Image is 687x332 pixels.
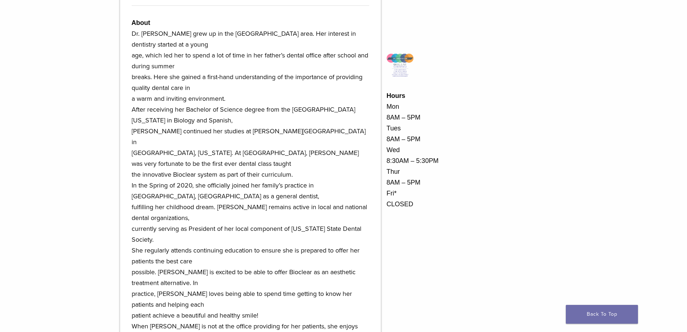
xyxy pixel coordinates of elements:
div: Thur [387,166,567,177]
div: 8:30AM – 5:30PM [387,155,567,166]
div: 8AM – 5PM [387,177,567,188]
div: 8AM – 5PM [387,112,567,123]
a: Back To Top [566,305,638,324]
div: Tues [387,123,567,134]
strong: Hours [387,92,405,99]
div: Wed [387,145,567,155]
div: Mon [387,101,567,112]
strong: About [132,19,150,26]
img: Icon [387,53,414,77]
div: CLOSED [387,199,567,210]
div: 8AM – 5PM [387,134,567,145]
